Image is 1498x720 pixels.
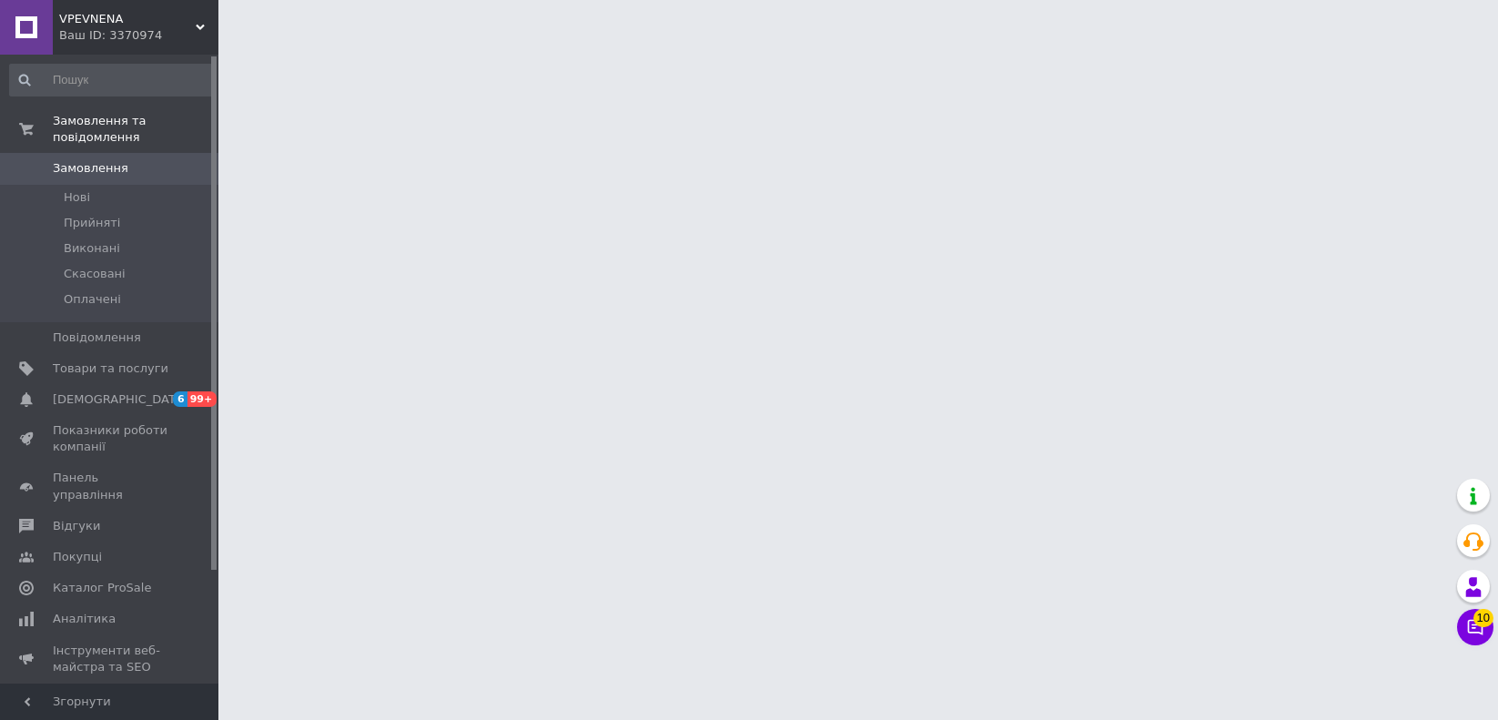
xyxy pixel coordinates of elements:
[53,160,128,177] span: Замовлення
[53,113,218,146] span: Замовлення та повідомлення
[53,580,151,596] span: Каталог ProSale
[53,391,187,408] span: [DEMOGRAPHIC_DATA]
[53,330,141,346] span: Повідомлення
[9,64,215,96] input: Пошук
[64,189,90,206] span: Нові
[53,422,168,455] span: Показники роботи компанії
[173,391,187,407] span: 6
[53,549,102,565] span: Покупці
[64,266,126,282] span: Скасовані
[64,240,120,257] span: Виконані
[53,518,100,534] span: Відгуки
[64,291,121,308] span: Оплачені
[53,611,116,627] span: Аналітика
[64,215,120,231] span: Прийняті
[53,470,168,502] span: Панель управління
[187,391,218,407] span: 99+
[53,360,168,377] span: Товари та послуги
[1457,609,1493,645] button: Чат з покупцем10
[53,643,168,675] span: Інструменти веб-майстра та SEO
[1473,609,1493,627] span: 10
[59,11,196,27] span: VPEVNENA
[59,27,218,44] div: Ваш ID: 3370974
